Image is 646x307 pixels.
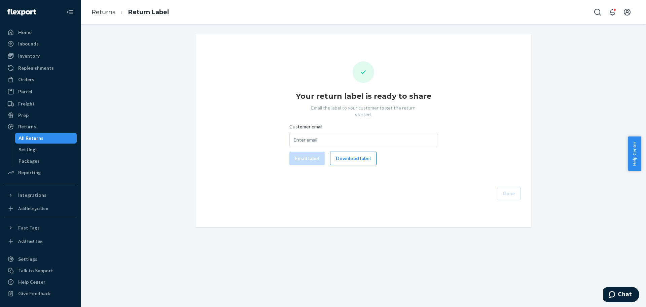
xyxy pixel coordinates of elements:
[18,169,41,176] div: Reporting
[4,63,77,73] a: Replenishments
[4,121,77,132] a: Returns
[63,5,77,19] button: Close Navigation
[289,133,437,146] input: Customer email
[18,123,36,130] div: Returns
[15,156,77,166] a: Packages
[330,152,376,165] button: Download label
[497,187,521,200] button: Done
[289,123,322,133] span: Customer email
[18,192,46,198] div: Integrations
[18,29,32,36] div: Home
[18,267,53,274] div: Talk to Support
[92,8,115,16] a: Returns
[4,167,77,178] a: Reporting
[4,288,77,299] button: Give Feedback
[18,112,29,119] div: Prep
[4,74,77,85] a: Orders
[128,8,169,16] a: Return Label
[18,279,45,285] div: Help Center
[4,38,77,49] a: Inbounds
[18,40,39,47] div: Inbounds
[19,158,40,164] div: Packages
[7,9,36,16] img: Flexport logo
[15,144,77,155] a: Settings
[4,254,77,265] a: Settings
[19,146,38,153] div: Settings
[18,206,48,211] div: Add Integration
[15,133,77,144] a: All Returns
[591,5,604,19] button: Open Search Box
[19,135,43,142] div: All Returns
[4,236,77,247] a: Add Fast Tag
[18,53,40,59] div: Inventory
[4,277,77,287] a: Help Center
[18,290,51,297] div: Give Feedback
[606,5,619,19] button: Open notifications
[4,203,77,214] a: Add Integration
[4,27,77,38] a: Home
[4,190,77,201] button: Integrations
[4,265,77,276] button: Talk to Support
[18,238,42,244] div: Add Fast Tag
[4,86,77,97] a: Parcel
[620,5,634,19] button: Open account menu
[4,51,77,61] a: Inventory
[603,287,639,304] iframe: Opens a widget where you can chat to one of our agents
[289,152,325,165] button: Email label
[628,136,641,171] button: Help Center
[4,98,77,109] a: Freight
[4,110,77,121] a: Prep
[18,76,34,83] div: Orders
[18,256,37,263] div: Settings
[18,100,35,107] div: Freight
[18,224,40,231] div: Fast Tags
[304,104,422,118] p: Email the label to your customer to get the return started.
[18,88,32,95] div: Parcel
[18,65,54,71] div: Replenishments
[4,222,77,233] button: Fast Tags
[296,91,431,102] h1: Your return label is ready to share
[86,2,174,22] ol: breadcrumbs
